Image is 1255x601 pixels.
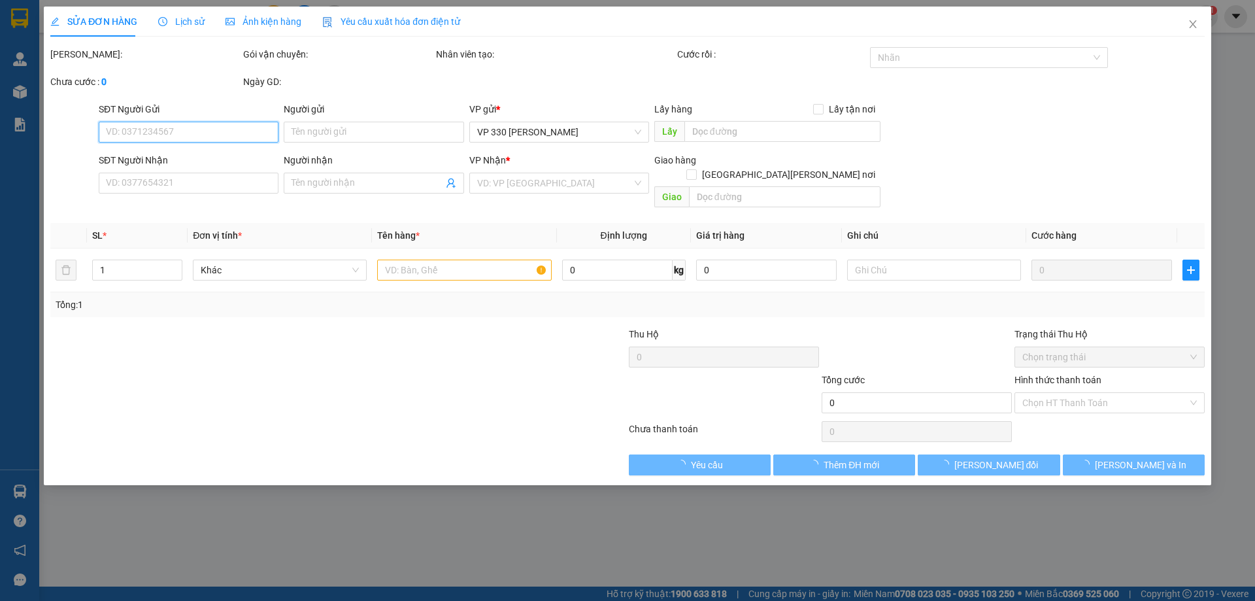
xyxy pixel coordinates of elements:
[629,455,771,475] button: Yêu cầu
[1014,327,1205,341] div: Trạng thái Thu Hộ
[201,260,359,280] span: Khác
[689,186,880,207] input: Dọc đường
[50,17,59,26] span: edit
[697,167,880,182] span: [GEOGRAPHIC_DATA][PERSON_NAME] nơi
[847,260,1021,281] input: Ghi Chú
[50,16,137,27] span: SỬA ĐƠN HÀNG
[809,460,824,469] span: loading
[684,121,880,142] input: Dọc đường
[50,75,241,89] div: Chưa cước :
[284,102,463,116] div: Người gửi
[1014,375,1101,385] label: Hình thức thanh toán
[446,178,456,188] span: user-add
[436,47,675,61] div: Nhân viên tạo:
[824,458,879,472] span: Thêm ĐH mới
[56,260,76,281] button: delete
[377,230,420,241] span: Tên hàng
[673,260,686,281] span: kg
[1031,230,1077,241] span: Cước hàng
[822,375,865,385] span: Tổng cước
[1188,19,1198,29] span: close
[954,458,1039,472] span: [PERSON_NAME] đổi
[677,460,691,469] span: loading
[654,104,692,114] span: Lấy hàng
[629,329,659,339] span: Thu Hộ
[377,260,551,281] input: VD: Bàn, Ghế
[940,460,954,469] span: loading
[284,153,463,167] div: Người nhận
[1063,455,1205,475] button: [PERSON_NAME] và In
[654,186,689,207] span: Giao
[1182,260,1199,281] button: plus
[824,102,880,116] span: Lấy tận nơi
[1095,458,1186,472] span: [PERSON_NAME] và In
[322,16,460,27] span: Yêu cầu xuất hóa đơn điện tử
[99,102,278,116] div: SĐT Người Gửi
[654,121,684,142] span: Lấy
[243,47,433,61] div: Gói vận chuyển:
[99,153,278,167] div: SĐT Người Nhận
[322,17,333,27] img: icon
[677,47,867,61] div: Cước rồi :
[92,230,103,241] span: SL
[601,230,647,241] span: Định lượng
[842,223,1026,249] th: Ghi chú
[1031,260,1172,281] input: 0
[773,455,915,475] button: Thêm ĐH mới
[1080,460,1095,469] span: loading
[1022,347,1197,367] span: Chọn trạng thái
[654,155,696,165] span: Giao hàng
[1175,7,1211,43] button: Close
[193,230,242,241] span: Đơn vị tính
[50,47,241,61] div: [PERSON_NAME]:
[226,16,301,27] span: Ảnh kiện hàng
[1183,265,1199,275] span: plus
[158,17,167,26] span: clock-circle
[627,422,820,445] div: Chưa thanh toán
[691,458,723,472] span: Yêu cầu
[918,455,1060,475] button: [PERSON_NAME] đổi
[158,16,205,27] span: Lịch sử
[226,17,235,26] span: picture
[477,122,641,142] span: VP 330 Lê Duẫn
[243,75,433,89] div: Ngày GD:
[56,298,484,312] div: Tổng: 1
[696,230,745,241] span: Giá trị hàng
[101,77,107,87] b: 0
[469,102,649,116] div: VP gửi
[469,155,506,165] span: VP Nhận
